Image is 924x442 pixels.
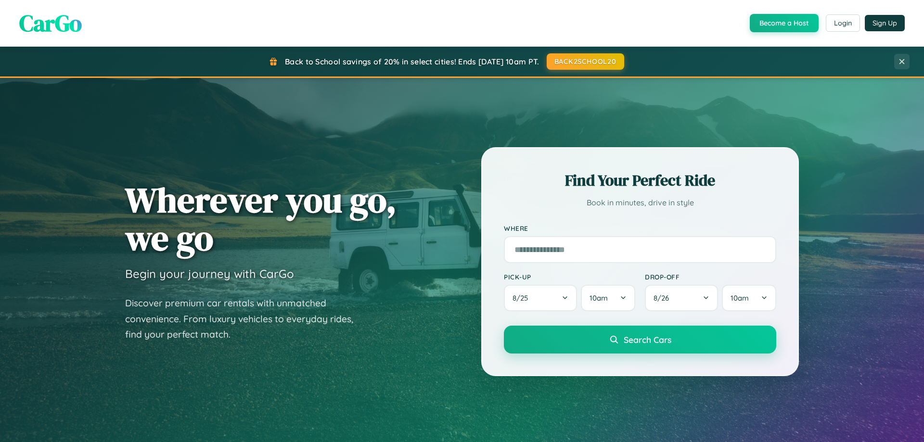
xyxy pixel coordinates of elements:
button: 8/25 [504,285,577,311]
button: 10am [722,285,776,311]
h1: Wherever you go, we go [125,181,397,257]
button: 10am [581,285,635,311]
span: 8 / 26 [654,293,674,303]
span: 10am [590,293,608,303]
span: 10am [731,293,749,303]
span: Search Cars [624,334,671,345]
h3: Begin your journey with CarGo [125,266,294,281]
span: CarGo [19,7,82,39]
button: Search Cars [504,326,776,354]
p: Book in minutes, drive in style [504,196,776,210]
span: 8 / 25 [513,293,533,303]
button: BACK2SCHOOL20 [547,53,624,70]
p: Discover premium car rentals with unmatched convenience. From luxury vehicles to everyday rides, ... [125,295,366,342]
button: Become a Host [750,14,819,32]
h2: Find Your Perfect Ride [504,170,776,191]
button: Sign Up [865,15,905,31]
label: Where [504,224,776,232]
label: Drop-off [645,273,776,281]
span: Back to School savings of 20% in select cities! Ends [DATE] 10am PT. [285,57,539,66]
button: 8/26 [645,285,718,311]
button: Login [826,14,860,32]
label: Pick-up [504,273,635,281]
